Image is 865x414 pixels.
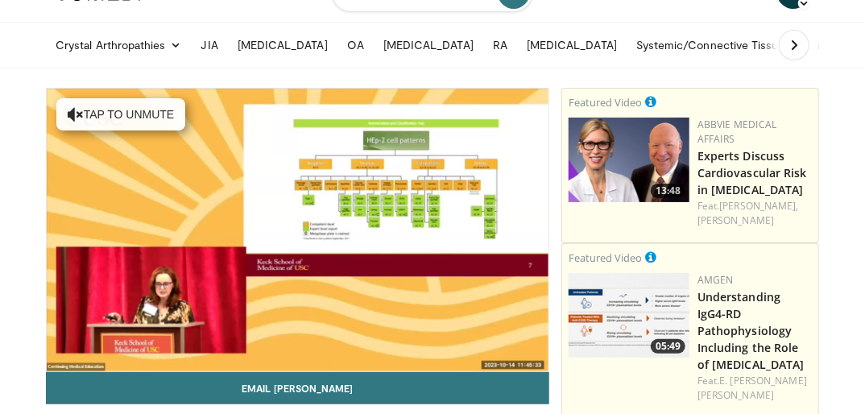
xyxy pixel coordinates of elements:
small: Featured Video [569,95,642,110]
a: JIA [192,29,228,61]
div: Feat. [697,374,812,403]
a: Email [PERSON_NAME] [46,372,549,404]
video-js: Video Player [47,89,548,371]
span: 13:48 [651,184,685,198]
a: Understanding IgG4-RD Pathophysiology Including the Role of [MEDICAL_DATA] [697,289,805,372]
a: Amgen [697,273,734,287]
a: Experts Discuss Cardiovascular Risk in [MEDICAL_DATA] [697,148,807,197]
span: 05:49 [651,339,685,354]
a: Crystal Arthropathies [46,29,192,61]
a: [PERSON_NAME], [719,199,798,213]
a: [MEDICAL_DATA] [374,29,483,61]
a: Systemic/Connective Tissue Disease [627,29,855,61]
a: [MEDICAL_DATA] [228,29,337,61]
a: 05:49 [569,273,689,358]
a: [MEDICAL_DATA] [517,29,627,61]
a: 13:48 [569,118,689,202]
small: Featured Video [569,250,642,265]
img: 3e5b4ad1-6d9b-4d8f-ba8e-7f7d389ba880.png.150x105_q85_crop-smart_upscale.png [569,273,689,358]
div: Feat. [697,199,812,228]
a: AbbVie Medical Affairs [697,118,776,146]
a: [PERSON_NAME] [697,213,774,227]
a: RA [483,29,517,61]
img: bac68d7e-7eb1-429f-a5de-1d3cdceb804d.png.150x105_q85_crop-smart_upscale.png [569,118,689,202]
a: E. [PERSON_NAME] [PERSON_NAME] [697,374,807,402]
a: OA [337,29,374,61]
button: Tap to unmute [56,98,185,130]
